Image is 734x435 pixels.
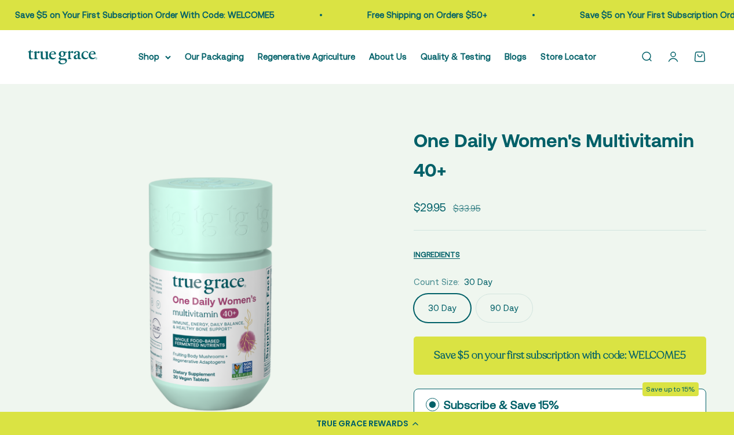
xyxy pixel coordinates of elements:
[185,52,244,61] a: Our Packaging
[464,275,492,289] span: 30 Day
[369,52,407,61] a: About Us
[414,250,460,259] span: INGREDIENTS
[505,52,527,61] a: Blogs
[414,247,460,261] button: INGREDIENTS
[316,418,408,430] div: TRUE GRACE REWARDS
[258,52,355,61] a: Regenerative Agriculture
[138,50,171,64] summary: Shop
[421,52,491,61] a: Quality & Testing
[366,10,486,20] a: Free Shipping on Orders $50+
[414,199,446,216] sale-price: $29.95
[14,8,273,22] p: Save $5 on Your First Subscription Order With Code: WELCOME5
[453,202,481,215] compare-at-price: $33.95
[414,275,459,289] legend: Count Size:
[434,348,685,362] strong: Save $5 on your first subscription with code: WELCOME5
[414,126,706,185] p: One Daily Women's Multivitamin 40+
[541,52,596,61] a: Store Locator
